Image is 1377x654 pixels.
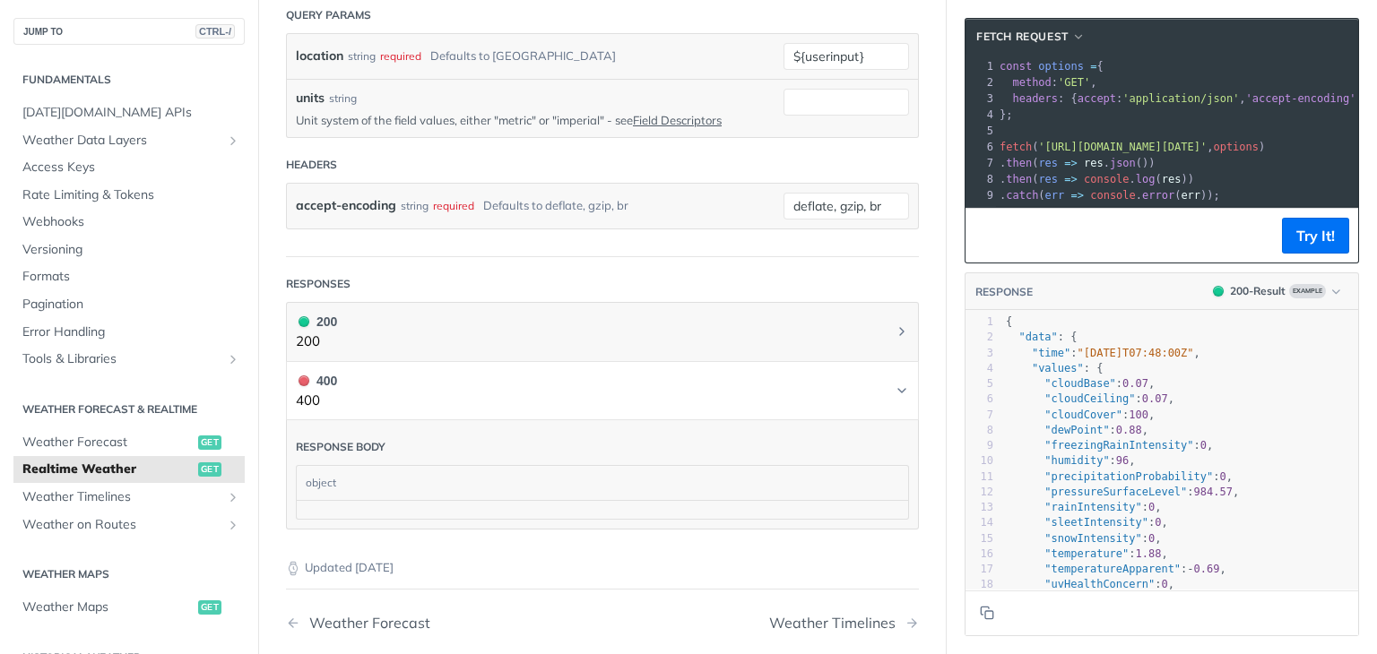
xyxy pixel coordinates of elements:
span: '[URL][DOMAIN_NAME][DATE]' [1038,141,1207,153]
div: 200 [296,312,337,331]
span: "[DATE]T07:48:00Z" [1078,347,1194,359]
span: "rainIntensity" [1044,501,1141,513]
span: : , [1006,470,1233,483]
div: 7 [966,408,993,423]
span: : , [1006,501,1162,513]
span: 200 [299,316,309,327]
span: headers [1012,92,1058,105]
span: }; [1000,108,1013,121]
span: : , [1006,547,1168,560]
a: Field Descriptors [633,113,722,127]
span: Versioning [22,241,240,259]
button: Show subpages for Weather Timelines [226,490,240,504]
span: = [1090,60,1096,73]
div: required [380,43,421,69]
span: get [198,462,221,477]
div: 1 [966,58,996,74]
span: options [1213,141,1259,153]
a: Tools & LibrariesShow subpages for Tools & Libraries [13,346,245,373]
span: => [1071,189,1084,202]
span: 984.57 [1194,486,1233,498]
div: 12 [966,485,993,500]
span: 0 [1148,501,1155,513]
span: CTRL-/ [195,24,235,39]
span: get [198,600,221,615]
span: : , [1006,409,1155,421]
p: 400 [296,391,337,411]
button: JUMP TOCTRL-/ [13,18,245,45]
span: { [1006,315,1012,328]
button: 200200-ResultExample [1204,282,1349,300]
div: 8 [966,171,996,187]
span: : { [1006,331,1078,343]
div: 1 [966,314,993,330]
span: : , [1006,392,1174,405]
a: Formats [13,263,245,290]
span: options [1038,60,1084,73]
div: 14 [966,515,993,530]
span: get [198,435,221,450]
div: 11 [966,469,993,485]
button: Copy to clipboard [974,599,1000,626]
a: Rate Limiting & Tokens [13,182,245,209]
div: 4 [966,107,996,123]
span: { [1000,60,1104,73]
span: : , [1006,516,1168,529]
a: Weather TimelinesShow subpages for Weather Timelines [13,484,245,511]
span: Realtime Weather [22,460,194,478]
span: "temperature" [1044,547,1129,560]
span: error [1142,189,1174,202]
button: 400 400400 [296,371,909,411]
span: "sleetIntensity" [1044,516,1148,529]
span: . ( . ( )); [1000,189,1220,202]
span: 'accept-encoding' [1246,92,1356,105]
span: "pressureSurfaceLevel" [1044,486,1187,498]
span: 'GET' [1058,76,1090,89]
svg: Chevron [895,383,909,398]
div: object [297,466,904,500]
span: res [1038,157,1058,169]
span: "freezingRainIntensity" [1044,439,1193,452]
span: 0 [1161,578,1167,590]
span: => [1064,173,1077,185]
button: RESPONSE [974,283,1034,301]
span: Example [1289,284,1326,298]
h2: Weather Maps [13,566,245,582]
span: . ( . ()) [1000,157,1156,169]
span: 200 [1213,286,1224,297]
h2: Fundamentals [13,72,245,88]
span: "uvHealthConcern" [1044,578,1155,590]
span: Pagination [22,296,240,314]
div: 9 [966,438,993,453]
span: 0 [1155,516,1161,529]
span: Tools & Libraries [22,350,221,368]
span: const [1000,60,1032,73]
a: Access Keys [13,154,245,181]
span: Weather Maps [22,598,194,616]
span: fetch [1000,141,1032,153]
a: Weather on RoutesShow subpages for Weather on Routes [13,512,245,538]
svg: Chevron [895,324,909,339]
span: log [1136,173,1156,185]
span: . ( . ( )) [1000,173,1194,185]
span: 0 [1200,439,1207,452]
span: "temperatureApparent" [1044,563,1181,575]
span: 0 [1219,470,1225,483]
div: string [329,90,357,107]
span: accept [1078,92,1116,105]
a: Webhooks [13,209,245,236]
div: 3 [966,90,996,107]
span: 0 [1148,532,1155,545]
span: : , [1006,347,1200,359]
span: : , [1006,563,1226,575]
span: => [1064,157,1077,169]
span: "dewPoint" [1044,424,1109,436]
span: json [1110,157,1136,169]
span: "humidity" [1044,454,1109,467]
div: 3 [966,346,993,361]
p: 200 [296,331,337,352]
span: Weather Forecast [22,434,194,452]
span: "snowIntensity" [1044,532,1141,545]
span: "data" [1018,331,1057,343]
span: "time" [1032,347,1070,359]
